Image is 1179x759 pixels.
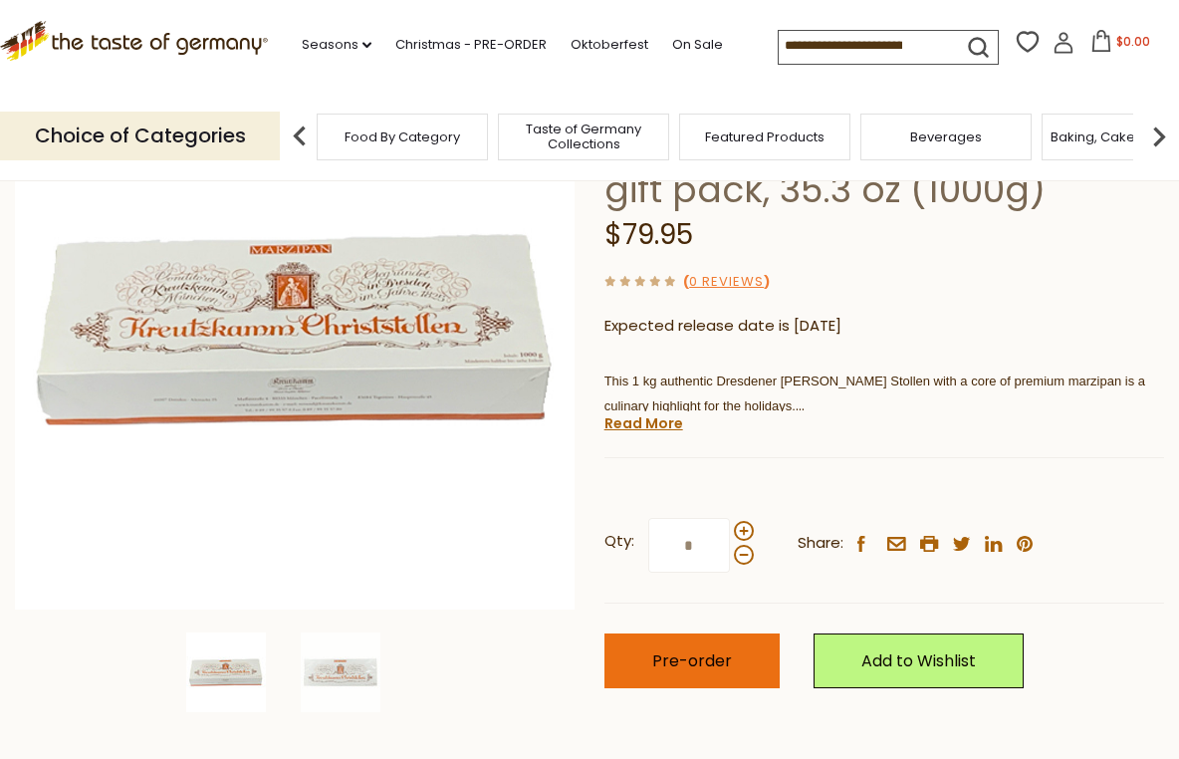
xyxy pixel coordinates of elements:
[604,314,1164,339] p: Expected release date is [DATE]
[672,34,723,56] a: On Sale
[571,34,648,56] a: Oktoberfest
[705,129,825,144] a: Featured Products
[604,413,683,433] a: Read More
[798,531,843,556] span: Share:
[604,529,634,554] strong: Qty:
[1139,117,1179,156] img: next arrow
[1116,33,1150,50] span: $0.00
[186,632,266,712] img: Kreutzkamm Dresden Marzipan Christstollen in white gift pack, 35.3 oz (1000g)
[504,122,663,151] a: Taste of Germany Collections
[395,34,547,56] a: Christmas - PRE-ORDER
[302,34,371,56] a: Seasons
[301,632,380,712] img: Kreutzkamm Dresden Marzipan Christstollen in white gift pack, 35.3 oz (1000g)
[604,374,1145,415] span: This 1 kg authentic Dresdener [PERSON_NAME] Stollen with a core of premium marzipan is a culinary...
[604,633,780,688] button: Pre-order
[814,633,1024,688] a: Add to Wishlist
[1078,30,1163,60] button: $0.00
[683,272,770,291] span: ( )
[345,129,460,144] a: Food By Category
[648,518,730,573] input: Qty:
[604,78,1164,212] h1: Kreutzkamm Dresden Marzipan Christstollen in white gift pack, 35.3 oz (1000g)
[604,215,693,254] span: $79.95
[689,272,764,293] a: 0 Reviews
[910,129,982,144] a: Beverages
[15,49,576,610] img: Kreutzkamm Dresden Marzipan Christstollen in white gift pack, 35.3 oz (1000g)
[652,649,732,672] span: Pre-order
[280,117,320,156] img: previous arrow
